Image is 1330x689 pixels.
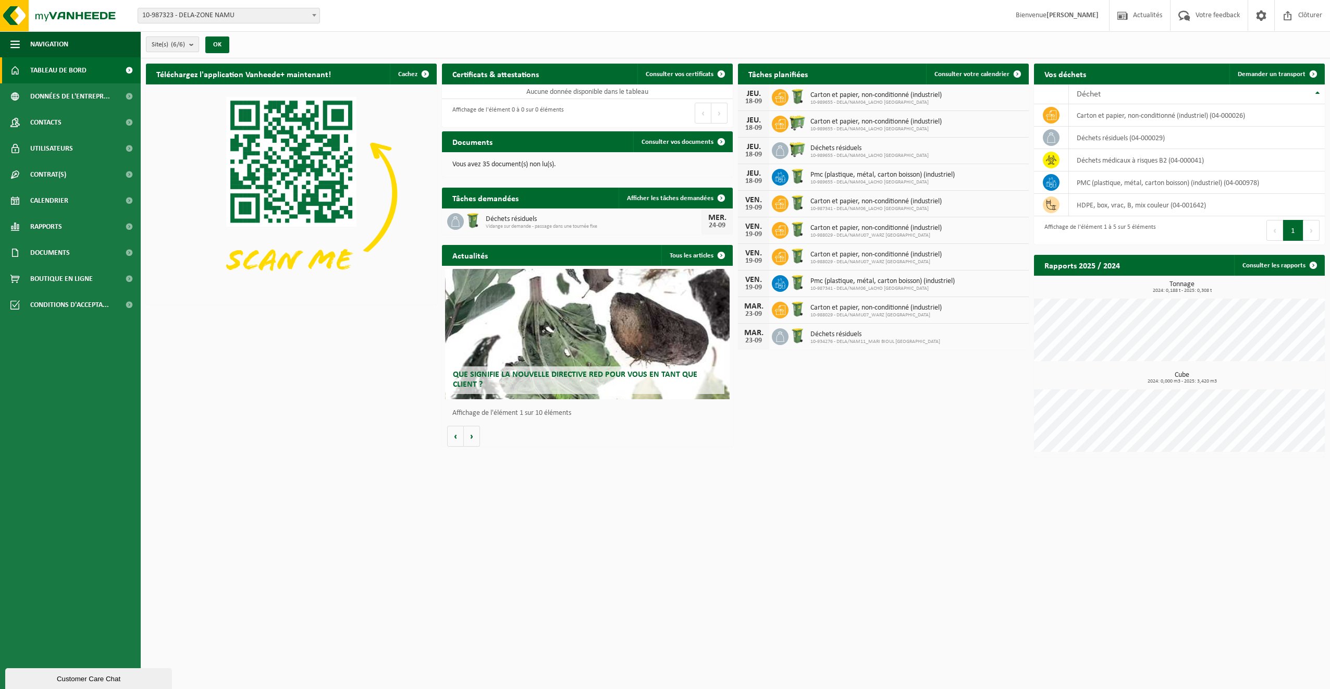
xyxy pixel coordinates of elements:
span: Déchets résiduels [810,330,940,339]
span: Site(s) [152,37,185,53]
span: 10-989655 - DELA/NAM04_LACHO [GEOGRAPHIC_DATA] [810,126,942,132]
button: 1 [1283,220,1303,241]
a: Consulter votre calendrier [926,64,1028,84]
div: VEN. [743,223,764,231]
count: (6/6) [171,41,185,48]
span: Vidange sur demande - passage dans une tournée fixe [486,224,701,230]
span: Que signifie la nouvelle directive RED pour vous en tant que client ? [453,371,697,389]
span: 10-987323 - DELA-ZONE NAMU [138,8,320,23]
span: Carton et papier, non-conditionné (industriel) [810,304,942,312]
img: WB-0240-HPE-GN-50 [789,167,806,185]
h2: Certificats & attestations [442,64,549,84]
div: 18-09 [743,178,764,185]
div: 23-09 [743,337,764,344]
span: Données de l'entrepr... [30,83,110,109]
img: WB-0240-HPE-GN-50 [789,88,806,105]
div: VEN. [743,276,764,284]
h2: Tâches planifiées [738,64,818,84]
div: MER. [707,214,728,222]
span: Navigation [30,31,68,57]
div: 18-09 [743,98,764,105]
div: MAR. [743,302,764,311]
img: WB-0240-HPE-GN-50 [789,220,806,238]
h2: Actualités [442,245,498,265]
a: Afficher les tâches demandées [619,188,732,208]
div: MAR. [743,329,764,337]
h3: Cube [1039,372,1325,384]
div: Affichage de l'élément 1 à 5 sur 5 éléments [1039,219,1156,242]
h2: Tâches demandées [442,188,529,208]
span: 10-988029 - DELA/NAMU07_WARZ [GEOGRAPHIC_DATA] [810,232,942,239]
span: 10-989655 - DELA/NAM04_LACHO [GEOGRAPHIC_DATA] [810,100,942,106]
span: 10-989655 - DELA/NAM04_LACHO [GEOGRAPHIC_DATA] [810,179,955,186]
span: Contrat(s) [30,162,66,188]
div: 23-09 [743,311,764,318]
td: Aucune donnée disponible dans le tableau [442,84,733,99]
span: Déchets résiduels [486,215,701,224]
img: WB-0660-HPE-GN-50 [789,141,806,158]
div: 19-09 [743,231,764,238]
span: Carton et papier, non-conditionné (industriel) [810,251,942,259]
h2: Documents [442,131,503,152]
a: Consulter vos documents [633,131,732,152]
span: Conditions d'accepta... [30,292,109,318]
h2: Vos déchets [1034,64,1097,84]
span: Pmc (plastique, métal, carton boisson) (industriel) [810,277,955,286]
span: 10-988029 - DELA/NAMU07_WARZ [GEOGRAPHIC_DATA] [810,259,942,265]
span: Boutique en ligne [30,266,93,292]
span: Carton et papier, non-conditionné (industriel) [810,224,942,232]
div: 18-09 [743,125,764,132]
div: VEN. [743,249,764,257]
div: Affichage de l'élément 0 à 0 sur 0 éléments [447,102,564,125]
span: Carton et papier, non-conditionné (industriel) [810,118,942,126]
a: Demander un transport [1229,64,1324,84]
td: déchets résiduels (04-000029) [1069,127,1325,149]
span: Afficher les tâches demandées [627,195,713,202]
img: WB-0240-HPE-GN-50 [464,212,482,229]
a: Tous les articles [661,245,732,266]
h2: Téléchargez l'application Vanheede+ maintenant! [146,64,341,84]
span: Contacts [30,109,61,136]
td: HDPE, box, vrac, B, mix couleur (04-001642) [1069,194,1325,216]
div: 19-09 [743,284,764,291]
button: Site(s)(6/6) [146,36,199,52]
span: Consulter votre calendrier [934,71,1009,78]
span: Consulter vos certificats [646,71,713,78]
span: 2024: 0,188 t - 2025: 0,308 t [1039,288,1325,293]
span: Documents [30,240,70,266]
div: 19-09 [743,204,764,212]
div: JEU. [743,90,764,98]
button: Vorige [447,426,464,447]
span: Tableau de bord [30,57,87,83]
div: 19-09 [743,257,764,265]
button: Cachez [390,64,436,84]
button: Next [711,103,728,124]
span: Utilisateurs [30,136,73,162]
div: JEU. [743,143,764,151]
img: Download de VHEPlus App [146,84,437,303]
button: OK [205,36,229,53]
span: Consulter vos documents [642,139,713,145]
img: WB-0240-HPE-GN-50 [789,300,806,318]
span: 10-934276 - DELA/NAM11_MARI BIOUL [GEOGRAPHIC_DATA] [810,339,940,345]
a: Consulter les rapports [1234,255,1324,276]
strong: [PERSON_NAME] [1046,11,1099,19]
span: 10-989655 - DELA/NAM04_LACHO [GEOGRAPHIC_DATA] [810,153,929,159]
img: WB-0240-HPE-GN-50 [789,247,806,265]
span: Cachez [398,71,417,78]
span: 10-987341 - DELA/NAM06_LACHO [GEOGRAPHIC_DATA] [810,286,955,292]
div: 24-09 [707,222,728,229]
div: JEU. [743,116,764,125]
span: Demander un transport [1238,71,1306,78]
button: Previous [695,103,711,124]
span: Rapports [30,214,62,240]
div: VEN. [743,196,764,204]
img: WB-0240-HPE-GN-50 [789,327,806,344]
span: Carton et papier, non-conditionné (industriel) [810,91,942,100]
iframe: chat widget [5,666,174,689]
h3: Tonnage [1039,281,1325,293]
div: 18-09 [743,151,764,158]
td: PMC (plastique, métal, carton boisson) (industriel) (04-000978) [1069,171,1325,194]
span: 10-988029 - DELA/NAMU07_WARZ [GEOGRAPHIC_DATA] [810,312,942,318]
